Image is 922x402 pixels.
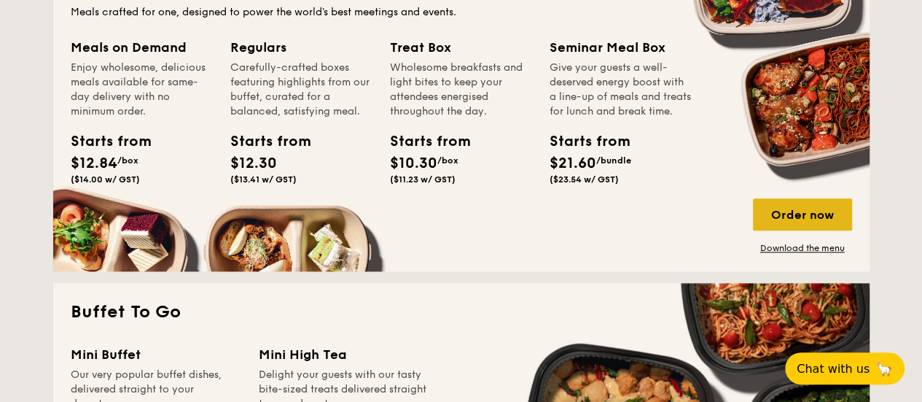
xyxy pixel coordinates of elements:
div: Starts from [390,131,456,152]
div: Regulars [230,37,372,58]
span: /box [117,155,138,166]
div: Mini Buffet [71,344,241,365]
span: Chat with us [797,362,870,376]
div: Seminar Meal Box [550,37,692,58]
div: Meals on Demand [71,37,213,58]
div: Enjoy wholesome, delicious meals available for same-day delivery with no minimum order. [71,61,213,119]
button: Chat with us🦙 [785,352,905,384]
div: Treat Box [390,37,532,58]
span: ($13.41 w/ GST) [230,174,297,185]
div: Starts from [550,131,615,152]
span: ($11.23 w/ GST) [390,174,456,185]
div: Carefully-crafted boxes featuring highlights from our buffet, curated for a balanced, satisfying ... [230,61,372,119]
span: 🦙 [875,360,893,377]
div: Starts from [71,131,136,152]
a: Download the menu [753,242,852,254]
div: Wholesome breakfasts and light bites to keep your attendees energised throughout the day. [390,61,532,119]
span: $21.60 [550,155,596,172]
div: Mini High Tea [259,344,429,365]
span: $12.30 [230,155,277,172]
div: Give your guests a well-deserved energy boost with a line-up of meals and treats for lunch and br... [550,61,692,119]
span: ($14.00 w/ GST) [71,174,140,185]
div: Order now [753,198,852,231]
span: $12.84 [71,155,117,172]
span: ($23.54 w/ GST) [550,174,619,185]
div: Meals crafted for one, designed to power the world's best meetings and events. [71,5,852,20]
h2: Buffet To Go [71,301,852,324]
span: /bundle [596,155,631,166]
span: $10.30 [390,155,437,172]
span: /box [437,155,458,166]
div: Starts from [230,131,296,152]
